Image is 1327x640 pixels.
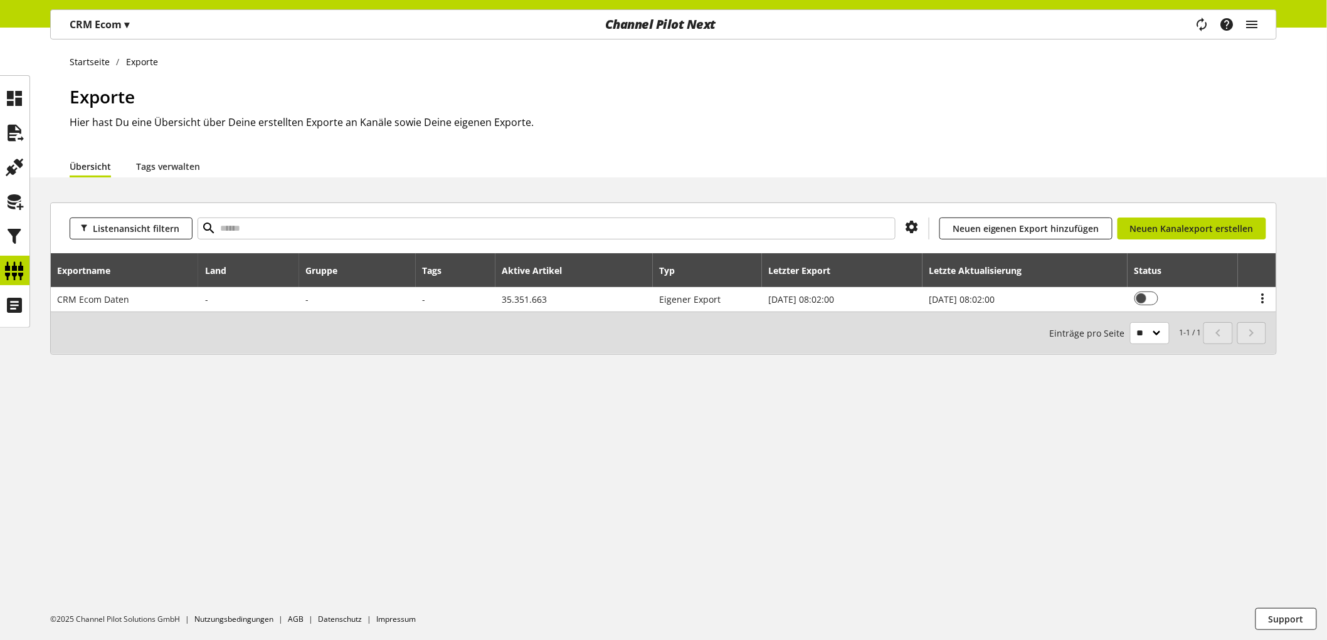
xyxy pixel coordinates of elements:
button: Listenansicht filtern [70,218,193,239]
div: Typ [660,264,688,277]
a: Datenschutz [318,614,362,624]
div: Letzte Aktualisierung [929,264,1034,277]
a: Neuen Kanalexport erstellen [1118,218,1266,239]
nav: main navigation [50,9,1277,39]
a: Impressum [376,614,416,624]
span: [DATE] 08:02:00 [769,293,835,305]
span: Einträge pro Seite [1050,327,1130,340]
div: Letzter Export [769,264,843,277]
span: [DATE] 08:02:00 [929,293,995,305]
span: Neuen Kanalexport erstellen [1130,222,1254,235]
p: CRM Ecom [70,17,129,32]
span: CRM Ecom Daten [58,293,130,305]
div: Aktive Artikel [502,264,574,277]
a: Startseite [70,55,117,68]
span: Eigener Export [660,293,721,305]
span: 35.351.663 [502,293,547,305]
span: Support [1269,612,1304,626]
li: ©2025 Channel Pilot Solutions GmbH [50,614,194,625]
span: - [205,293,208,305]
a: Übersicht [70,160,111,173]
a: Nutzungsbedingungen [194,614,273,624]
a: AGB [288,614,304,624]
div: Tags [422,264,441,277]
a: Tags verwalten [136,160,200,173]
div: Land [205,264,239,277]
div: Gruppe [306,264,351,277]
div: Status [1134,264,1175,277]
span: Exporte [70,85,135,108]
a: Neuen eigenen Export hinzufügen [939,218,1113,239]
span: ▾ [124,18,129,31]
span: Neuen eigenen Export hinzufügen [953,222,1099,235]
div: Exportname [58,264,124,277]
h2: Hier hast Du eine Übersicht über Deine erstellten Exporte an Kanäle sowie Deine eigenen Exporte. [70,115,1277,130]
button: Support [1256,608,1317,630]
span: Listenansicht filtern [93,222,179,235]
span: - [422,293,425,305]
small: 1-1 / 1 [1050,322,1202,344]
